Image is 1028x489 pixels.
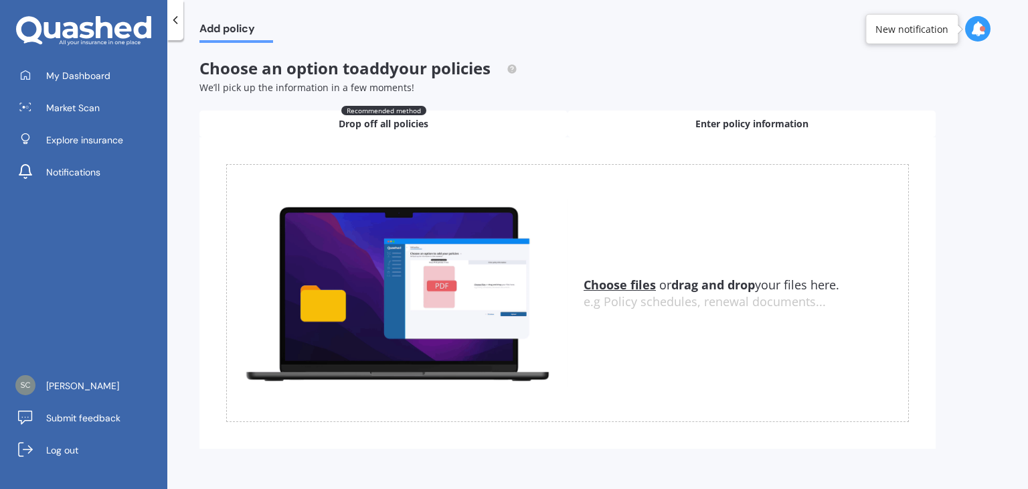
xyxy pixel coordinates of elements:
[584,277,839,293] span: or your files here.
[46,133,123,147] span: Explore insurance
[10,62,167,89] a: My Dashboard
[10,405,167,431] a: Submit feedback
[46,101,100,115] span: Market Scan
[199,57,517,79] span: Choose an option
[584,277,656,293] u: Choose files
[10,94,167,121] a: Market Scan
[199,22,273,40] span: Add policy
[584,295,908,309] div: e.g Policy schedules, renewal documents...
[341,106,426,115] span: Recommended method
[46,411,120,425] span: Submit feedback
[339,117,428,131] span: Drop off all policies
[46,69,110,82] span: My Dashboard
[343,57,491,79] span: to add your policies
[10,127,167,153] a: Explore insurance
[46,379,119,393] span: [PERSON_NAME]
[875,22,948,36] div: New notification
[46,165,100,179] span: Notifications
[46,443,78,457] span: Log out
[695,117,808,131] span: Enter policy information
[10,372,167,399] a: [PERSON_NAME]
[10,159,167,186] a: Notifications
[15,375,35,395] img: 4148a2fe00f5354f49e9d68dd7a16531
[199,81,414,94] span: We’ll pick up the information in a few moments!
[10,437,167,464] a: Log out
[671,277,755,293] b: drag and drop
[227,199,568,387] img: upload.de96410c8ce839c3fdd5.gif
